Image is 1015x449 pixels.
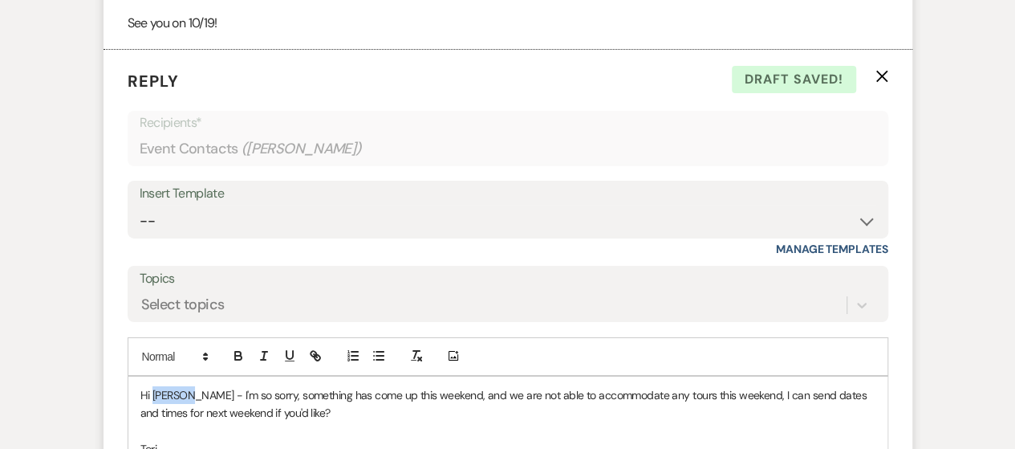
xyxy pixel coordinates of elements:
span: ( [PERSON_NAME] ) [242,138,362,160]
p: Recipients* [140,112,876,133]
span: Draft saved! [732,66,856,93]
div: Insert Template [140,182,876,206]
div: Select topics [141,295,225,316]
p: Hi [PERSON_NAME] - I'm so sorry, something has come up this weekend, and we are not able to accom... [140,386,875,422]
p: See you on 10/19! [128,13,888,34]
span: Reply [128,71,179,92]
label: Topics [140,267,876,291]
div: Event Contacts [140,133,876,165]
a: Manage Templates [776,242,888,256]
